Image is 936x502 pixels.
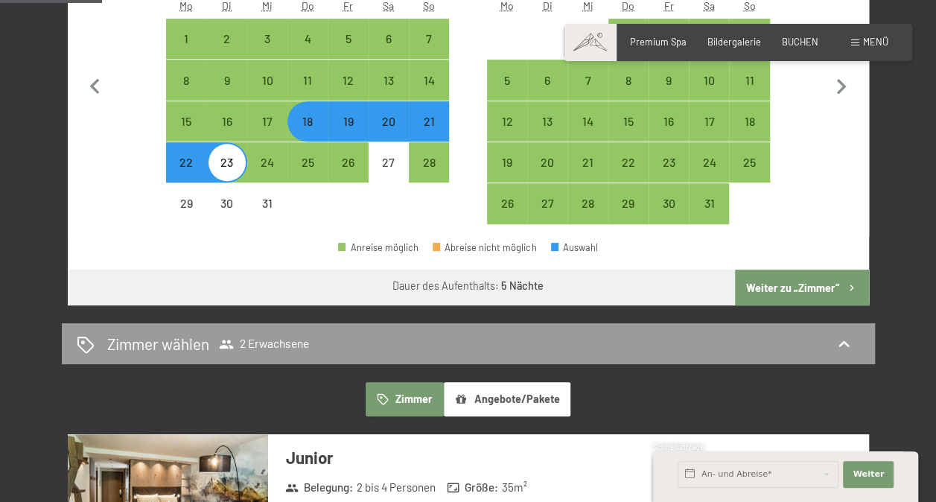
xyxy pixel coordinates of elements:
div: 18 [730,115,768,153]
div: Mon Dec 08 2025 [166,60,206,100]
div: Anreise möglich [166,142,206,182]
div: Tue Dec 02 2025 [207,19,247,59]
div: Anreise möglich [328,142,368,182]
div: 22 [168,156,205,194]
div: Anreise möglich [608,183,649,223]
div: 17 [690,115,728,153]
div: Anreise möglich [166,101,206,142]
div: Sat Dec 06 2025 [369,19,409,59]
div: 27 [529,197,566,235]
div: Anreise möglich [207,142,247,182]
div: Wed Jan 14 2026 [567,101,608,142]
div: Anreise möglich [338,243,418,252]
div: 5 [329,33,366,70]
div: 30 [650,197,687,235]
div: 16 [650,115,687,153]
div: Thu Dec 18 2025 [287,101,328,142]
div: Anreise nicht möglich [166,183,206,223]
div: Sat Jan 24 2026 [689,142,729,182]
div: Fri Dec 26 2025 [328,142,368,182]
div: 24 [690,156,728,194]
div: 10 [249,74,286,112]
a: BUCHEN [782,36,818,48]
div: 14 [569,115,606,153]
div: Anreise möglich [649,60,689,100]
div: 24 [249,156,286,194]
div: Anreise möglich [608,60,649,100]
div: Anreise möglich [287,19,328,59]
div: Anreise möglich [409,142,449,182]
div: Thu Dec 04 2025 [287,19,328,59]
div: 18 [289,115,326,153]
div: 12 [488,115,526,153]
div: Wed Dec 31 2025 [247,183,287,223]
div: Thu Jan 08 2026 [608,60,649,100]
div: Mon Dec 22 2025 [166,142,206,182]
div: Sat Jan 03 2026 [689,19,729,59]
div: Mon Jan 05 2026 [487,60,527,100]
div: 8 [610,74,647,112]
div: Anreise möglich [608,142,649,182]
div: Fri Jan 23 2026 [649,142,689,182]
div: 7 [569,74,606,112]
div: 11 [730,74,768,112]
div: Sun Dec 21 2025 [409,101,449,142]
div: Anreise möglich [207,19,247,59]
div: Tue Jan 20 2026 [527,142,567,182]
div: Wed Dec 03 2025 [247,19,287,59]
div: Wed Jan 28 2026 [567,183,608,223]
div: Thu Dec 25 2025 [287,142,328,182]
span: 2 bis 4 Personen [356,480,435,495]
div: Anreise möglich [729,19,769,59]
div: Anreise möglich [689,101,729,142]
div: 19 [329,115,366,153]
button: Zimmer [366,382,443,416]
div: Anreise möglich [487,183,527,223]
div: Anreise möglich [409,101,449,142]
div: Anreise möglich [287,142,328,182]
div: Mon Dec 01 2025 [166,19,206,59]
div: Anreise möglich [328,101,368,142]
div: 14 [410,74,448,112]
div: 26 [488,197,526,235]
div: 25 [289,156,326,194]
div: Tue Jan 06 2026 [527,60,567,100]
div: Tue Jan 27 2026 [527,183,567,223]
div: Anreise nicht möglich [247,183,287,223]
div: Anreise möglich [649,142,689,182]
div: Anreise möglich [729,101,769,142]
div: Wed Dec 17 2025 [247,101,287,142]
div: Anreise möglich [527,101,567,142]
div: 30 [208,197,246,235]
div: 3 [249,33,286,70]
div: Sun Dec 07 2025 [409,19,449,59]
div: 6 [370,33,407,70]
div: Anreise möglich [608,101,649,142]
div: 15 [610,115,647,153]
div: Fri Dec 12 2025 [328,60,368,100]
div: Anreise möglich [409,19,449,59]
div: Fri Dec 05 2025 [328,19,368,59]
a: Premium Spa [630,36,687,48]
div: 6 [529,74,566,112]
div: Thu Dec 11 2025 [287,60,328,100]
div: 22 [610,156,647,194]
div: Anreise möglich [328,60,368,100]
div: 31 [249,197,286,235]
div: Anreise möglich [567,60,608,100]
div: Auswahl [551,243,599,252]
div: Anreise möglich [487,101,527,142]
div: Sun Jan 18 2026 [729,101,769,142]
div: 9 [650,74,687,112]
div: 8 [168,74,205,112]
div: Dauer des Aufenthalts: [392,279,544,293]
div: Tue Dec 23 2025 [207,142,247,182]
div: Thu Jan 29 2026 [608,183,649,223]
div: Sun Dec 28 2025 [409,142,449,182]
div: Anreise möglich [689,142,729,182]
div: Anreise möglich [166,60,206,100]
div: 12 [329,74,366,112]
div: Wed Jan 07 2026 [567,60,608,100]
div: Sat Jan 10 2026 [689,60,729,100]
